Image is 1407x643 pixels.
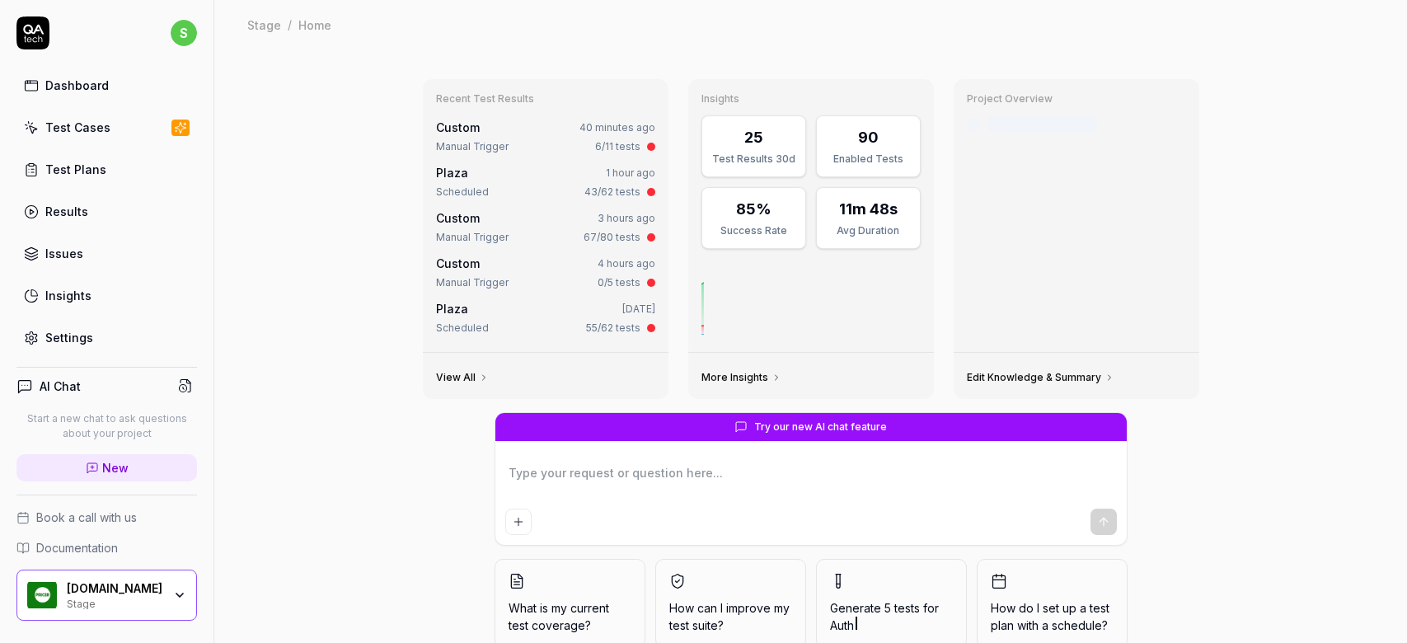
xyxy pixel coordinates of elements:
[45,203,88,220] div: Results
[16,321,197,354] a: Settings
[16,279,197,312] a: Insights
[40,378,81,395] h4: AI Chat
[754,420,887,434] span: Try our new AI chat feature
[436,321,489,336] div: Scheduled
[744,126,763,148] div: 25
[247,16,281,33] div: Stage
[830,618,854,632] span: Auth
[839,198,898,220] div: 11m 48s
[598,275,640,290] div: 0/5 tests
[171,16,197,49] button: s
[436,120,480,134] span: Custom
[436,230,509,245] div: Manual Trigger
[827,223,910,238] div: Avg Duration
[436,92,655,106] h3: Recent Test Results
[67,581,162,596] div: Pricer.com
[45,287,91,304] div: Insights
[436,185,489,199] div: Scheduled
[298,16,331,33] div: Home
[598,212,655,224] time: 3 hours ago
[701,92,921,106] h3: Insights
[967,92,1186,106] h3: Project Overview
[436,256,480,270] span: Custom
[433,251,659,293] a: Custom4 hours agoManual Trigger0/5 tests
[622,303,655,315] time: [DATE]
[45,119,110,136] div: Test Cases
[45,245,83,262] div: Issues
[171,20,197,46] span: s
[436,211,480,225] span: Custom
[433,115,659,157] a: Custom40 minutes agoManual Trigger6/11 tests
[27,580,57,610] img: Pricer.com Logo
[586,321,640,336] div: 55/62 tests
[67,596,162,609] div: Stage
[830,599,953,634] span: Generate 5 tests for
[16,153,197,185] a: Test Plans
[45,329,93,346] div: Settings
[579,121,655,134] time: 40 minutes ago
[36,539,118,556] span: Documentation
[991,599,1114,634] span: How do I set up a test plan with a schedule?
[701,371,781,384] a: More Insights
[436,275,509,290] div: Manual Trigger
[967,371,1114,384] a: Edit Knowledge & Summary
[584,185,640,199] div: 43/62 tests
[827,152,910,167] div: Enabled Tests
[16,111,197,143] a: Test Cases
[16,411,197,441] p: Start a new chat to ask questions about your project
[16,570,197,621] button: Pricer.com Logo[DOMAIN_NAME]Stage
[584,230,640,245] div: 67/80 tests
[16,69,197,101] a: Dashboard
[433,206,659,248] a: Custom3 hours agoManual Trigger67/80 tests
[606,167,655,179] time: 1 hour ago
[436,302,468,316] a: Plaza
[509,599,631,634] span: What is my current test coverage?
[712,152,795,167] div: Test Results 30d
[16,454,197,481] a: New
[858,126,879,148] div: 90
[436,139,509,154] div: Manual Trigger
[16,237,197,270] a: Issues
[16,195,197,228] a: Results
[433,297,659,339] a: Plaza[DATE]Scheduled55/62 tests
[16,509,197,526] a: Book a call with us
[595,139,640,154] div: 6/11 tests
[102,459,129,476] span: New
[736,198,772,220] div: 85%
[669,599,792,634] span: How can I improve my test suite?
[45,77,109,94] div: Dashboard
[436,166,468,180] a: Plaza
[987,115,1097,133] div: Last crawled [DATE]
[433,161,659,203] a: Plaza1 hour agoScheduled43/62 tests
[712,223,795,238] div: Success Rate
[16,539,197,556] a: Documentation
[436,371,489,384] a: View All
[45,161,106,178] div: Test Plans
[36,509,137,526] span: Book a call with us
[598,257,655,270] time: 4 hours ago
[288,16,292,33] div: /
[505,509,532,535] button: Add attachment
